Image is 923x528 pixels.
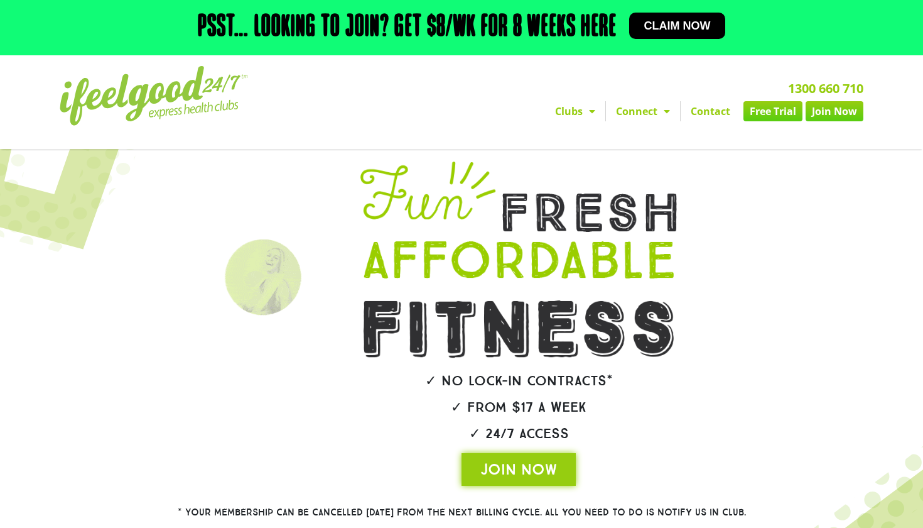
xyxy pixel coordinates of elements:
[132,508,791,517] h2: * Your membership can be cancelled [DATE] from the next billing cycle. All you need to do is noti...
[606,101,680,121] a: Connect
[644,20,711,31] span: Claim now
[545,101,605,121] a: Clubs
[788,80,863,97] a: 1300 660 710
[480,459,557,480] span: JOIN NOW
[462,453,576,486] a: JOIN NOW
[806,101,863,121] a: Join Now
[629,13,726,39] a: Claim now
[345,101,863,121] nav: Menu
[325,374,713,388] h2: ✓ No lock-in contracts*
[325,400,713,414] h2: ✓ From $17 a week
[325,427,713,441] h2: ✓ 24/7 Access
[743,101,802,121] a: Free Trial
[681,101,740,121] a: Contact
[198,13,617,43] h2: Psst… Looking to join? Get $8/wk for 8 weeks here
